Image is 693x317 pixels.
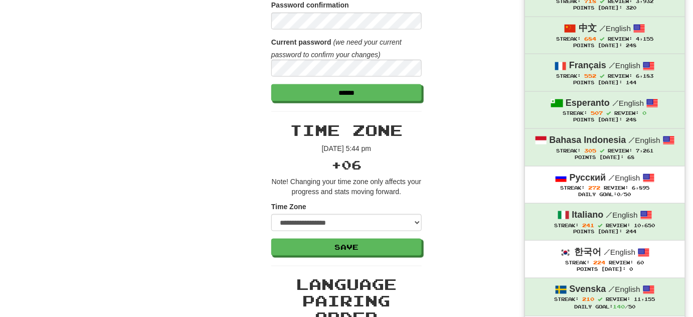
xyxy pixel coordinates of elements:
p: [DATE] 5:44 pm [271,143,422,153]
strong: Italiano [572,210,604,220]
span: 224 [594,259,606,265]
span: / [599,24,606,33]
small: English [629,136,660,144]
span: Streak: [556,73,581,79]
span: Streak includes today. [600,148,604,153]
span: Streak: [555,223,579,228]
div: Points [DATE]: 320 [535,5,675,12]
button: Save [271,239,422,256]
strong: 中文 [579,23,597,33]
span: 7,261 [636,148,653,153]
span: Review: [609,260,634,265]
span: / [629,135,635,144]
small: English [599,24,631,33]
strong: Русский [570,173,606,183]
span: 140 [613,304,625,310]
div: Points [DATE]: 68 [535,154,675,161]
a: Svenska /English Streak: 210 Review: 11,155 Daily Goal:140/50 [525,278,685,316]
small: English [609,174,640,182]
span: Streak: [556,36,581,42]
div: Points [DATE]: 244 [535,229,675,235]
span: 210 [583,296,595,302]
span: Review: [608,36,632,42]
span: / [606,210,613,219]
span: Streak: [566,260,590,265]
span: Streak: [563,110,588,116]
span: 272 [588,185,600,191]
span: 552 [584,73,596,79]
div: Points [DATE]: 248 [535,43,675,49]
span: / [609,173,615,182]
span: Streak includes today. [607,111,611,115]
div: Points [DATE]: 144 [535,80,675,86]
small: English [612,99,644,107]
span: Streak: [555,297,579,302]
a: Bahasa Indonesia /English Streak: 305 Review: 7,261 Points [DATE]: 68 [525,129,685,166]
a: Esperanto /English Streak: 507 Review: 0 Points [DATE]: 248 [525,92,685,128]
h3: +06 [271,158,422,172]
span: 60 [637,260,644,265]
span: 11,155 [634,297,655,302]
span: Review: [615,110,639,116]
span: / [609,61,615,70]
strong: Svenska [570,284,606,294]
span: 241 [583,222,595,228]
small: English [606,211,638,219]
div: Points [DATE]: 248 [535,117,675,123]
a: Français /English Streak: 552 Review: 6,183 Points [DATE]: 144 [525,54,685,91]
span: 4,155 [636,36,653,42]
span: Streak: [556,148,581,153]
span: Streak includes today. [600,37,604,41]
span: 6,895 [632,185,649,191]
strong: Français [569,60,606,70]
span: Streak includes today. [598,297,603,302]
span: Streak: [560,185,585,191]
span: 305 [584,147,596,153]
div: Points [DATE]: 0 [535,266,675,273]
small: English [604,248,635,256]
h2: Time Zone [271,122,422,138]
a: Русский /English Streak: 272 Review: 6,895 Daily Goal:0/50 [525,167,685,203]
span: 10,650 [634,223,655,228]
i: (we need your current password to confirm your changes) [271,38,402,59]
span: 6,183 [636,73,653,79]
div: Daily Goal: /50 [535,303,675,311]
a: Italiano /English Streak: 241 Review: 10,650 Points [DATE]: 244 [525,204,685,240]
span: / [604,247,610,256]
span: / [612,98,619,107]
a: 中文 /English Streak: 684 Review: 4,155 Points [DATE]: 248 [525,17,685,54]
span: / [609,285,615,294]
span: Streak includes today. [600,74,604,78]
span: 684 [584,36,596,42]
small: English [609,285,640,294]
label: Time Zone [271,202,306,212]
strong: Bahasa Indonesia [550,135,626,145]
span: Review: [608,148,632,153]
p: Note! Changing your time zone only affects your progress and stats moving forward. [271,177,422,197]
small: English [609,61,640,70]
span: 507 [591,110,603,116]
label: Current password [271,37,331,47]
span: 0 [643,110,647,116]
strong: 한국어 [574,247,601,257]
span: Review: [606,223,631,228]
span: Streak includes today. [598,223,603,228]
div: Daily Goal: /50 [535,192,675,198]
strong: Esperanto [566,98,610,108]
a: 한국어 /English Streak: 224 Review: 60 Points [DATE]: 0 [525,241,685,277]
span: Review: [608,73,632,79]
span: 0 [617,192,621,197]
span: Review: [606,297,631,302]
span: Review: [604,185,628,191]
